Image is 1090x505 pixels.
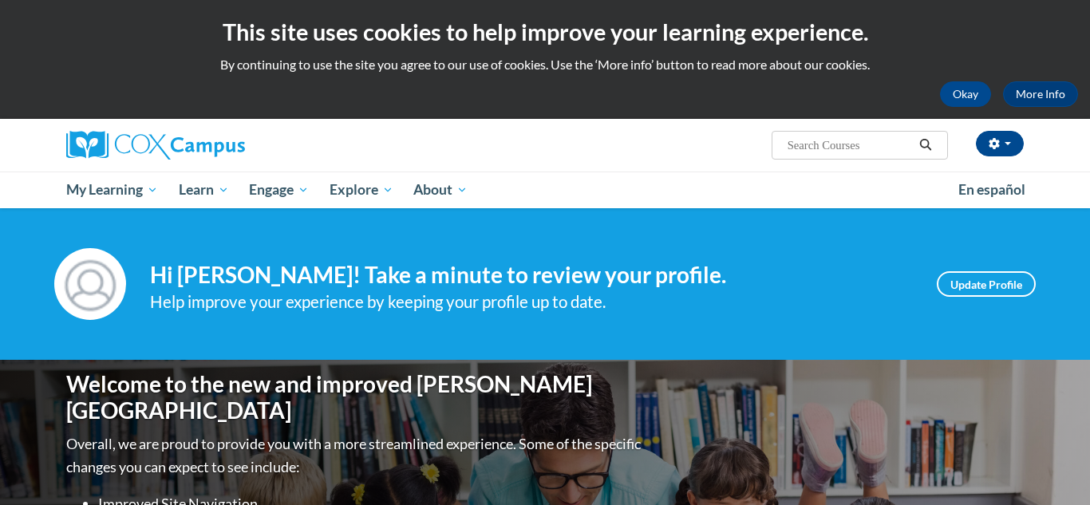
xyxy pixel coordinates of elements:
div: Main menu [42,172,1048,208]
span: Engage [249,180,309,199]
button: Okay [940,81,991,107]
a: Cox Campus [66,131,369,160]
span: Explore [330,180,393,199]
img: Cox Campus [66,131,245,160]
button: Search [914,136,938,155]
p: By continuing to use the site you agree to our use of cookies. Use the ‘More info’ button to read... [12,56,1078,73]
h4: Hi [PERSON_NAME]! Take a minute to review your profile. [150,262,913,289]
a: Engage [239,172,319,208]
input: Search Courses [786,136,914,155]
a: Update Profile [937,271,1036,297]
a: More Info [1003,81,1078,107]
img: Profile Image [54,248,126,320]
a: En español [948,173,1036,207]
span: Learn [179,180,229,199]
h2: This site uses cookies to help improve your learning experience. [12,16,1078,48]
a: Learn [168,172,239,208]
h1: Welcome to the new and improved [PERSON_NAME][GEOGRAPHIC_DATA] [66,371,645,424]
span: My Learning [66,180,158,199]
span: About [413,180,468,199]
p: Overall, we are proud to provide you with a more streamlined experience. Some of the specific cha... [66,432,645,479]
button: Account Settings [976,131,1024,156]
a: Explore [319,172,404,208]
div: Help improve your experience by keeping your profile up to date. [150,289,913,315]
span: En español [958,181,1025,198]
a: About [404,172,479,208]
a: My Learning [56,172,168,208]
